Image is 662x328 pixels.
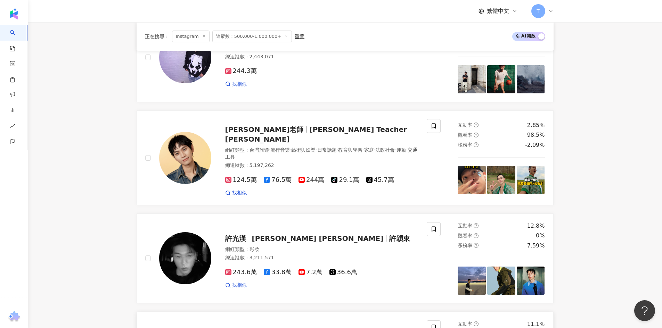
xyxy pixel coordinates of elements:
div: 2.85% [527,121,545,129]
span: Instagram [172,31,210,42]
span: 互動率 [458,321,472,327]
span: [PERSON_NAME] Teacher [309,125,407,134]
span: 正在搜尋 ： [145,34,169,39]
img: post-image [517,166,545,194]
img: post-image [487,267,515,295]
span: question-circle [474,233,479,238]
span: [PERSON_NAME]老師 [225,125,304,134]
span: 流行音樂 [270,147,290,153]
span: 漲粉率 [458,243,472,248]
span: 彩妝 [250,246,259,252]
span: 許光漢 [225,234,246,243]
span: 追蹤數：500,000-1,000,000+ [212,31,292,42]
iframe: Help Scout Beacon - Open [634,300,655,321]
span: 45.7萬 [366,176,394,184]
a: 找相似 [225,190,247,196]
span: 29.1萬 [331,176,359,184]
span: 家庭 [364,147,374,153]
span: 找相似 [232,282,247,289]
a: 找相似 [225,81,247,88]
div: 0% [536,232,545,239]
span: · [362,147,364,153]
a: KOL Avatar許光漢[PERSON_NAME] [PERSON_NAME]許穎東網紅類型：彩妝總追蹤數：3,211,571243.6萬33.8萬7.2萬36.6萬找相似互動率questio... [137,213,554,303]
span: 台灣旅遊 [250,147,269,153]
span: 藝術與娛樂 [291,147,316,153]
span: rise [10,119,15,135]
div: 總追蹤數 ： 5,197,262 [225,162,419,169]
div: 11.1% [527,320,545,328]
span: 觀看率 [458,233,472,238]
span: T [537,7,540,15]
img: post-image [517,267,545,295]
div: 網紅類型 ： [225,147,419,160]
span: · [406,147,408,153]
div: 重置 [295,34,304,39]
span: 243.6萬 [225,269,257,276]
span: · [290,147,291,153]
img: post-image [458,267,486,295]
span: 244.3萬 [225,67,257,75]
span: 124.5萬 [225,176,257,184]
span: 運動 [397,147,406,153]
img: KOL Avatar [159,132,211,184]
span: [PERSON_NAME] [PERSON_NAME] [252,234,384,243]
span: [PERSON_NAME] [225,135,290,143]
a: search [10,25,24,52]
img: KOL Avatar [159,232,211,284]
span: 繁體中文 [487,7,509,15]
span: 36.6萬 [329,269,357,276]
span: 漲粉率 [458,142,472,148]
span: 法政社會 [375,147,395,153]
span: 找相似 [232,190,247,196]
img: post-image [517,65,545,93]
img: post-image [458,166,486,194]
span: · [269,147,270,153]
div: 12.8% [527,222,545,230]
img: post-image [487,166,515,194]
span: · [395,147,396,153]
img: post-image [458,65,486,93]
img: logo icon [8,8,19,19]
span: 日常話題 [317,147,337,153]
span: 244萬 [299,176,324,184]
span: question-circle [474,142,479,147]
a: KOL Avatar[PERSON_NAME]老師[PERSON_NAME] Teacher[PERSON_NAME]網紅類型：台灣旅遊·流行音樂·藝術與娛樂·日常話題·教育與學習·家庭·法政社... [137,110,554,205]
span: 許穎東 [389,234,410,243]
div: 98.5% [527,131,545,139]
span: 觀看率 [458,132,472,138]
span: 互動率 [458,223,472,228]
span: · [374,147,375,153]
span: question-circle [474,223,479,228]
span: question-circle [474,321,479,326]
span: question-circle [474,133,479,137]
span: question-circle [474,243,479,248]
span: · [316,147,317,153]
a: KOL Avatar[PERSON_NAME]網紅類型：無總追蹤數：2,443,071244.3萬找相似互動率question-circle0%觀看率question-circle0%漲粉率qu... [137,12,554,102]
span: 33.8萬 [264,269,292,276]
img: chrome extension [7,311,21,322]
span: question-circle [474,123,479,127]
span: 教育與學習 [338,147,362,153]
img: KOL Avatar [159,31,211,83]
div: 總追蹤數 ： 2,443,071 [225,53,419,60]
span: 交通工具 [225,147,418,160]
div: 總追蹤數 ： 3,211,571 [225,254,419,261]
div: -2.09% [525,141,545,149]
img: post-image [487,65,515,93]
span: 7.2萬 [299,269,322,276]
div: 網紅類型 ： [225,246,419,253]
span: 找相似 [232,81,247,88]
span: 互動率 [458,122,472,128]
div: 7.59% [527,242,545,250]
span: · [337,147,338,153]
a: 找相似 [225,282,247,289]
span: 76.5萬 [264,176,292,184]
